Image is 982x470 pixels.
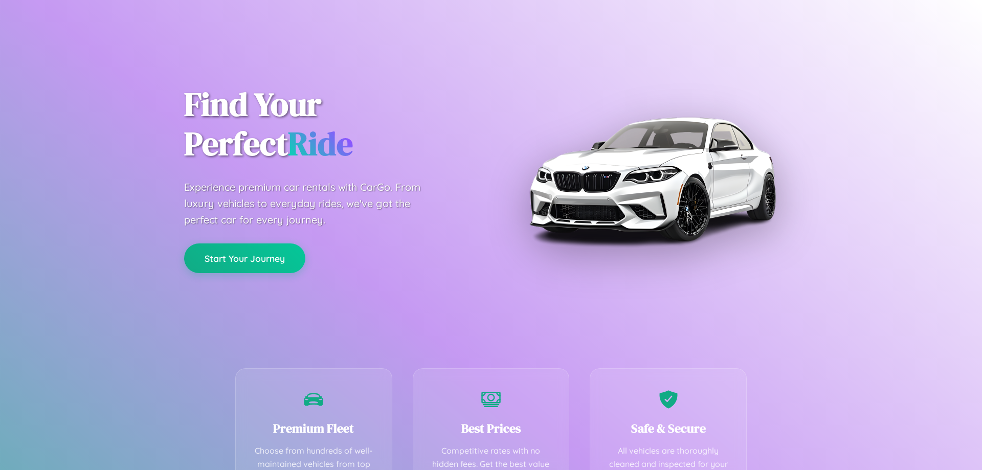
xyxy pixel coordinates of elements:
[288,121,353,166] span: Ride
[184,179,440,228] p: Experience premium car rentals with CarGo. From luxury vehicles to everyday rides, we've got the ...
[524,51,780,307] img: Premium BMW car rental vehicle
[429,420,554,437] h3: Best Prices
[251,420,376,437] h3: Premium Fleet
[184,85,476,164] h1: Find Your Perfect
[606,420,731,437] h3: Safe & Secure
[184,243,305,273] button: Start Your Journey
